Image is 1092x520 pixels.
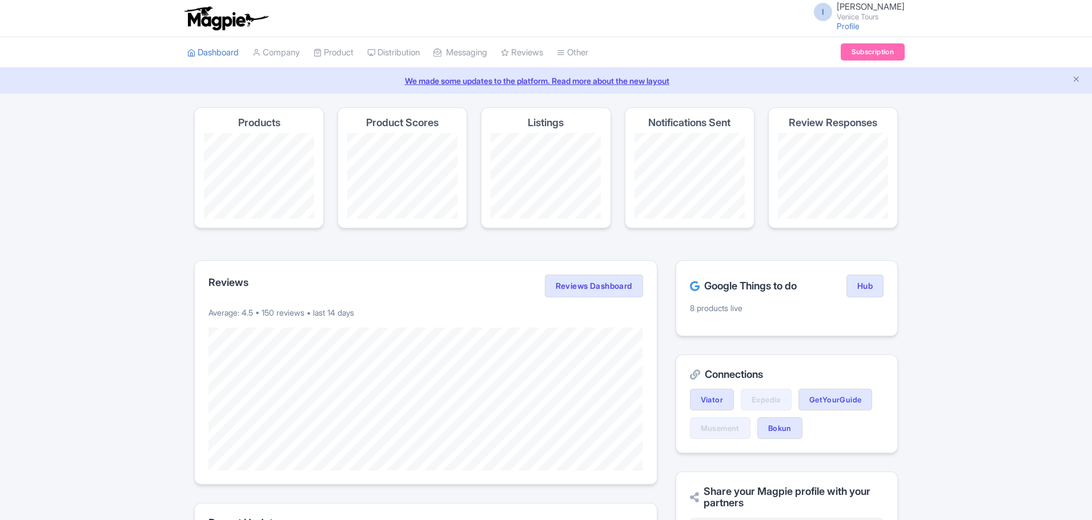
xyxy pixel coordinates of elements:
[314,37,354,68] a: Product
[807,2,905,21] a: I [PERSON_NAME] Venice Tours
[814,3,832,21] span: I
[501,37,543,68] a: Reviews
[789,117,877,128] h4: Review Responses
[182,6,270,31] img: logo-ab69f6fb50320c5b225c76a69d11143b.png
[690,417,750,439] a: Musement
[690,369,884,380] h2: Connections
[741,389,792,410] a: Expedia
[208,277,248,288] h2: Reviews
[238,117,280,128] h4: Products
[648,117,730,128] h4: Notifications Sent
[366,117,439,128] h4: Product Scores
[433,37,487,68] a: Messaging
[690,389,734,410] a: Viator
[690,486,884,509] h2: Share your Magpie profile with your partners
[798,389,873,410] a: GetYourGuide
[208,307,643,319] p: Average: 4.5 • 150 reviews • last 14 days
[690,280,797,292] h2: Google Things to do
[690,302,884,314] p: 8 products live
[557,37,588,68] a: Other
[841,43,905,61] a: Subscription
[187,37,239,68] a: Dashboard
[367,37,420,68] a: Distribution
[528,117,564,128] h4: Listings
[7,75,1085,87] a: We made some updates to the platform. Read more about the new layout
[837,21,860,31] a: Profile
[545,275,643,297] a: Reviews Dashboard
[837,1,905,12] span: [PERSON_NAME]
[846,275,884,297] a: Hub
[837,13,905,21] small: Venice Tours
[757,417,802,439] a: Bokun
[252,37,300,68] a: Company
[1072,74,1081,87] button: Close announcement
